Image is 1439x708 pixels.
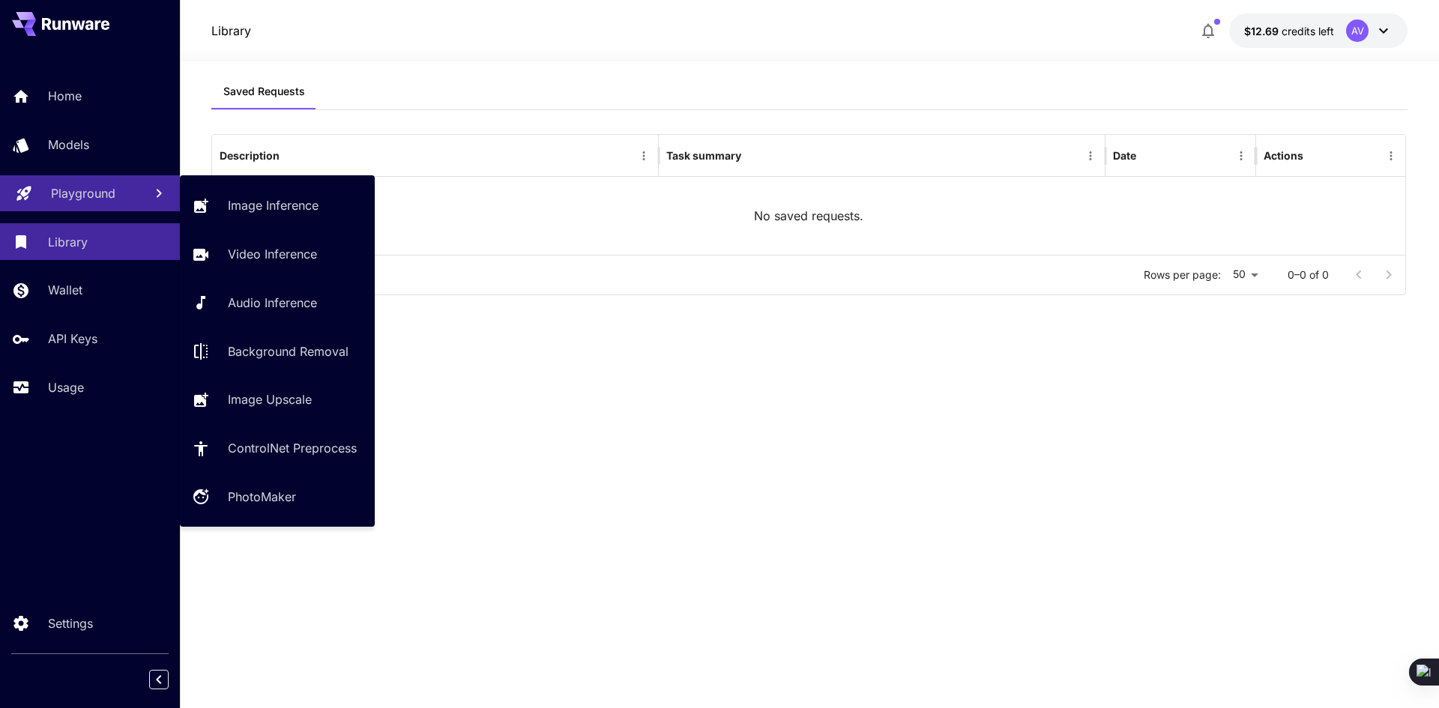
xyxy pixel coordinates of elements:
p: 0–0 of 0 [1288,267,1329,282]
button: Menu [1080,145,1101,166]
p: Image Upscale [228,390,312,408]
span: $12.69 [1244,25,1282,37]
button: $12.69136 [1229,13,1408,48]
button: Sort [1138,145,1159,166]
div: $12.69136 [1244,23,1334,39]
p: Settings [48,614,93,632]
p: Library [48,233,88,251]
p: Models [48,136,89,154]
span: credits left [1282,25,1334,37]
p: Playground [51,184,115,202]
p: Wallet [48,281,82,299]
p: Video Inference [228,245,317,263]
nav: breadcrumb [211,22,251,40]
p: ControlNet Preprocess [228,439,357,457]
a: Background Removal [180,333,375,369]
div: Actions [1264,149,1303,162]
button: Menu [1381,145,1402,166]
a: Video Inference [180,236,375,273]
button: Menu [1231,145,1252,166]
span: Saved Requests [223,85,305,98]
a: PhotoMaker [180,479,375,515]
a: Image Upscale [180,381,375,418]
p: Home [48,87,82,105]
button: Sort [281,145,302,166]
div: 50 [1227,264,1264,285]
p: Rows per page: [1144,267,1221,282]
div: Task summary [666,149,741,162]
button: Menu [633,145,654,166]
button: Collapse sidebar [149,670,169,689]
a: Image Inference [180,187,375,224]
p: Usage [48,378,84,396]
div: Description [220,149,280,162]
div: Date [1113,149,1136,162]
p: No saved requests. [754,207,863,225]
p: API Keys [48,330,97,348]
p: Library [211,22,251,40]
p: Background Removal [228,342,349,360]
a: ControlNet Preprocess [180,430,375,467]
button: Sort [743,145,764,166]
p: PhotoMaker [228,488,296,506]
div: AV [1346,19,1369,42]
div: Collapse sidebar [160,666,180,693]
a: Audio Inference [180,285,375,321]
p: Audio Inference [228,294,317,312]
p: Image Inference [228,196,319,214]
